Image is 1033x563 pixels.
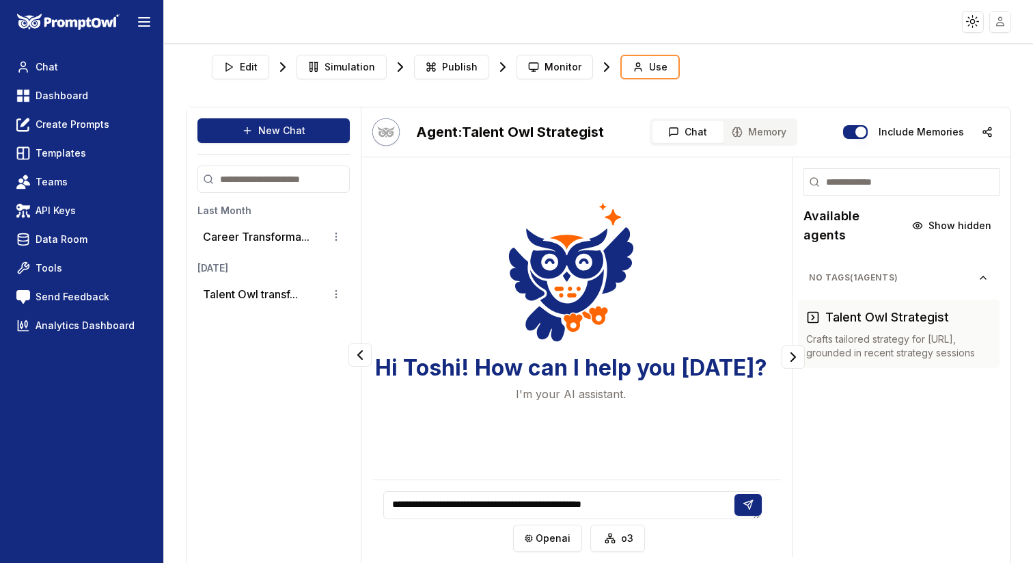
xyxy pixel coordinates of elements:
h3: Talent Owl Strategist [825,308,949,327]
span: o3 [621,532,633,545]
a: Tools [11,256,152,280]
a: Create Prompts [11,112,152,137]
button: openai [513,525,582,552]
a: Data Room [11,227,152,252]
label: Include memories in the messages below [879,127,964,137]
span: Show hidden [928,219,991,233]
span: Dashboard [36,89,88,103]
button: Show hidden [904,215,1000,237]
a: Dashboard [11,83,152,108]
button: No Tags(1agents) [798,267,1000,289]
button: Collapse panel [782,345,805,369]
img: feedback [16,290,30,304]
button: New Chat [197,118,350,143]
h2: Available agents [803,207,904,245]
h3: Last Month [197,204,350,218]
span: Chat [36,60,58,74]
button: Publish [414,55,489,79]
button: Monitor [516,55,593,79]
a: Templates [11,141,152,166]
a: API Keys [11,198,152,223]
span: Templates [36,146,86,160]
h3: [DATE] [197,261,350,275]
span: Publish [442,60,478,74]
button: Conversation options [328,228,344,245]
span: Data Room [36,233,87,246]
button: o3 [590,525,645,552]
p: I'm your AI assistant. [516,386,626,402]
a: Analytics Dashboard [11,313,152,338]
button: Talent Owl transf... [203,286,298,302]
span: Edit [240,60,258,74]
button: Collapse panel [348,343,372,367]
a: Chat [11,55,152,79]
p: Crafts tailored strategy for [URL], grounded in recent strategy sessions [806,332,991,360]
button: Include memories in the messages below [843,125,868,139]
span: Use [649,60,667,74]
span: Monitor [545,60,581,74]
h3: Hi Toshi! How can I help you [DATE]? [375,356,767,380]
span: Simulation [325,60,375,74]
button: Talk with Hootie [372,118,400,146]
img: Welcome Owl [508,200,634,345]
h2: Talent Owl Strategist [416,122,604,142]
button: Use [620,55,680,79]
span: Tools [36,261,62,275]
img: placeholder-user.jpg [991,12,1010,31]
span: Chat [685,125,707,139]
span: openai [536,532,570,545]
button: Conversation options [328,286,344,302]
a: Send Feedback [11,285,152,309]
span: No Tags ( 1 agents) [809,272,978,283]
span: Memory [748,125,786,139]
button: Simulation [297,55,387,79]
button: Career Transforma... [203,228,309,245]
button: Edit [212,55,269,79]
a: Teams [11,170,152,194]
span: Create Prompts [36,118,109,131]
img: PromptOwl [17,14,120,31]
img: Bot [372,118,400,146]
span: Send Feedback [36,290,109,304]
span: API Keys [36,204,76,218]
span: Teams [36,175,68,189]
span: Analytics Dashboard [36,319,135,332]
